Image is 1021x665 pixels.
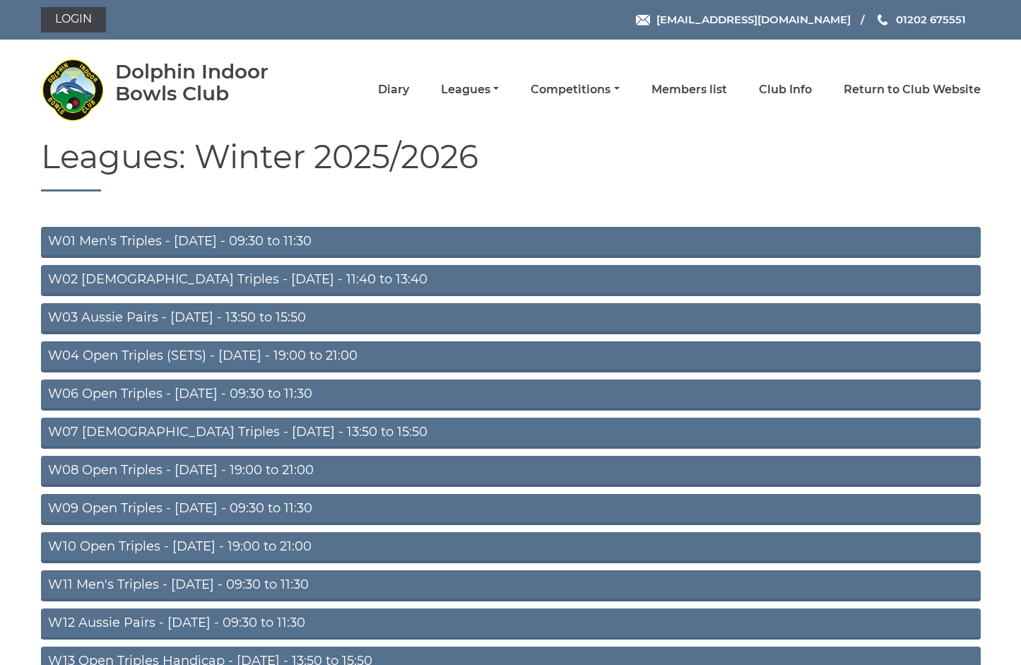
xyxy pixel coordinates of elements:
[41,341,981,372] a: W04 Open Triples (SETS) - [DATE] - 19:00 to 21:00
[41,139,981,192] h1: Leagues: Winter 2025/2026
[41,456,981,487] a: W08 Open Triples - [DATE] - 19:00 to 21:00
[636,15,650,25] img: Email
[41,7,106,33] a: Login
[531,82,619,98] a: Competitions
[41,227,981,258] a: W01 Men's Triples - [DATE] - 09:30 to 11:30
[41,303,981,334] a: W03 Aussie Pairs - [DATE] - 13:50 to 15:50
[844,82,981,98] a: Return to Club Website
[656,13,851,26] span: [EMAIL_ADDRESS][DOMAIN_NAME]
[41,379,981,411] a: W06 Open Triples - [DATE] - 09:30 to 11:30
[651,82,727,98] a: Members list
[41,532,981,563] a: W10 Open Triples - [DATE] - 19:00 to 21:00
[41,494,981,525] a: W09 Open Triples - [DATE] - 09:30 to 11:30
[878,14,887,25] img: Phone us
[636,11,851,28] a: Email [EMAIL_ADDRESS][DOMAIN_NAME]
[41,608,981,640] a: W12 Aussie Pairs - [DATE] - 09:30 to 11:30
[41,418,981,449] a: W07 [DEMOGRAPHIC_DATA] Triples - [DATE] - 13:50 to 15:50
[378,82,409,98] a: Diary
[441,82,499,98] a: Leagues
[115,61,309,105] div: Dolphin Indoor Bowls Club
[875,11,966,28] a: Phone us 01202 675551
[896,13,966,26] span: 01202 675551
[41,265,981,296] a: W02 [DEMOGRAPHIC_DATA] Triples - [DATE] - 11:40 to 13:40
[759,82,812,98] a: Club Info
[41,58,105,122] img: Dolphin Indoor Bowls Club
[41,570,981,601] a: W11 Men's Triples - [DATE] - 09:30 to 11:30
